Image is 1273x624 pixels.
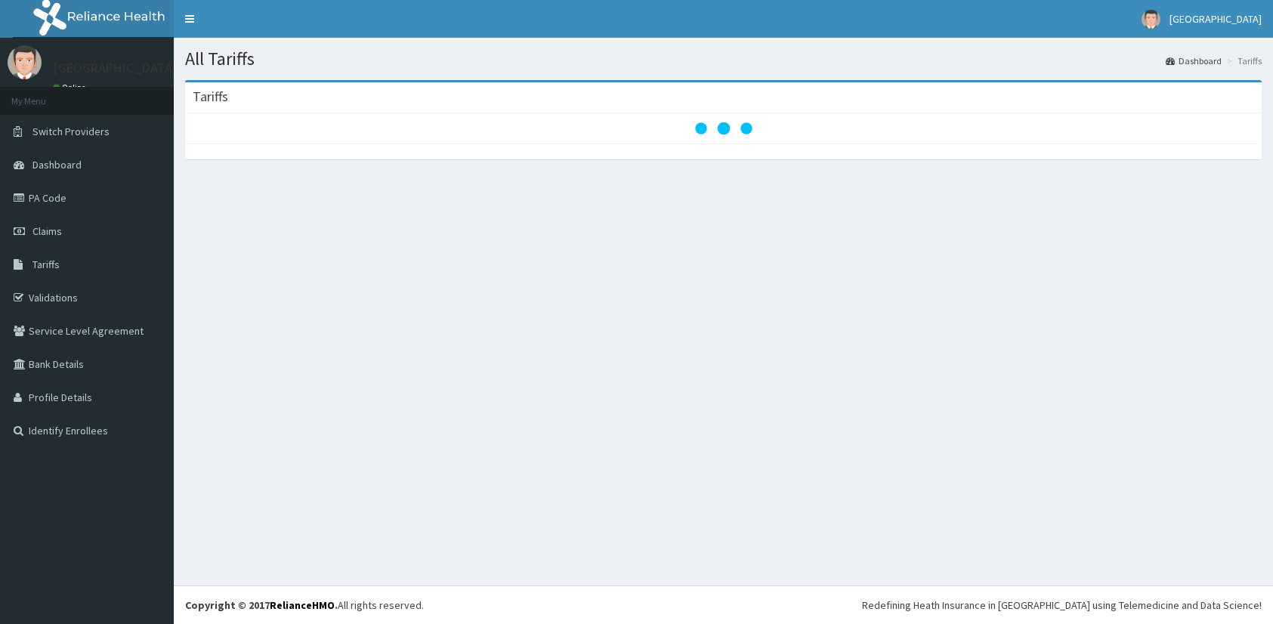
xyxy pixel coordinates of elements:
[193,90,228,103] h3: Tariffs
[1142,10,1160,29] img: User Image
[1169,12,1262,26] span: [GEOGRAPHIC_DATA]
[53,61,178,75] p: [GEOGRAPHIC_DATA]
[32,158,82,171] span: Dashboard
[185,598,338,612] strong: Copyright © 2017 .
[270,598,335,612] a: RelianceHMO
[8,45,42,79] img: User Image
[32,224,62,238] span: Claims
[694,98,754,159] svg: audio-loading
[174,585,1273,624] footer: All rights reserved.
[32,125,110,138] span: Switch Providers
[53,82,89,93] a: Online
[1166,54,1222,67] a: Dashboard
[862,598,1262,613] div: Redefining Heath Insurance in [GEOGRAPHIC_DATA] using Telemedicine and Data Science!
[185,49,1262,69] h1: All Tariffs
[1223,54,1262,67] li: Tariffs
[32,258,60,271] span: Tariffs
